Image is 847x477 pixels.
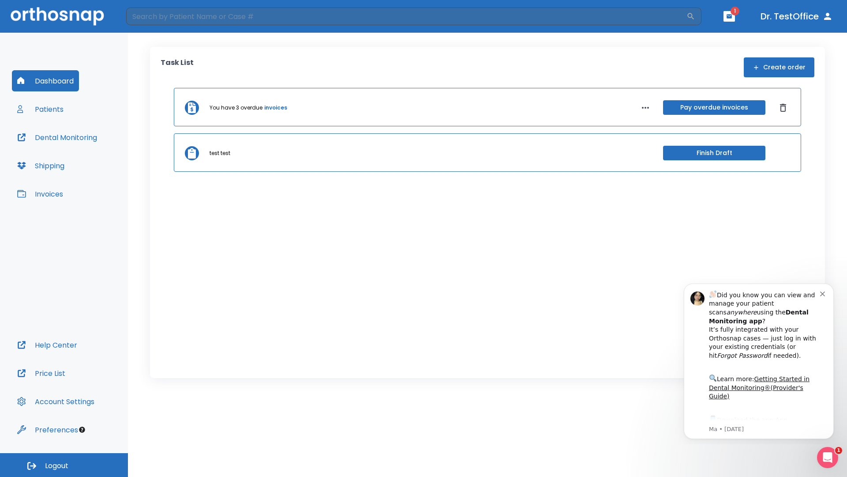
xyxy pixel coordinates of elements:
[663,100,765,115] button: Pay overdue invoices
[45,461,68,471] span: Logout
[38,150,150,158] p: Message from Ma, sent 5w ago
[744,57,814,77] button: Create order
[776,101,790,115] button: Dismiss
[663,146,765,160] button: Finish Draft
[126,8,686,25] input: Search by Patient Name or Case #
[12,98,69,120] button: Patients
[731,7,739,15] span: 1
[12,419,83,440] button: Preferences
[12,391,100,412] button: Account Settings
[210,149,230,157] p: test test
[12,127,102,148] button: Dental Monitoring
[12,334,82,356] button: Help Center
[671,276,847,444] iframe: Intercom notifications message
[12,183,68,204] button: Invoices
[210,104,262,112] p: You have 3 overdue
[11,7,104,25] img: Orthosnap
[757,8,836,24] button: Dr. TestOffice
[12,155,70,176] button: Shipping
[38,141,117,157] a: App Store
[12,70,79,91] button: Dashboard
[817,447,838,468] iframe: Intercom live chat
[38,139,150,184] div: Download the app: | ​ Let us know if you need help getting started!
[835,447,842,454] span: 1
[12,363,71,384] button: Price List
[150,14,157,21] button: Dismiss notification
[161,57,194,77] p: Task List
[78,426,86,434] div: Tooltip anchor
[264,104,287,112] a: invoices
